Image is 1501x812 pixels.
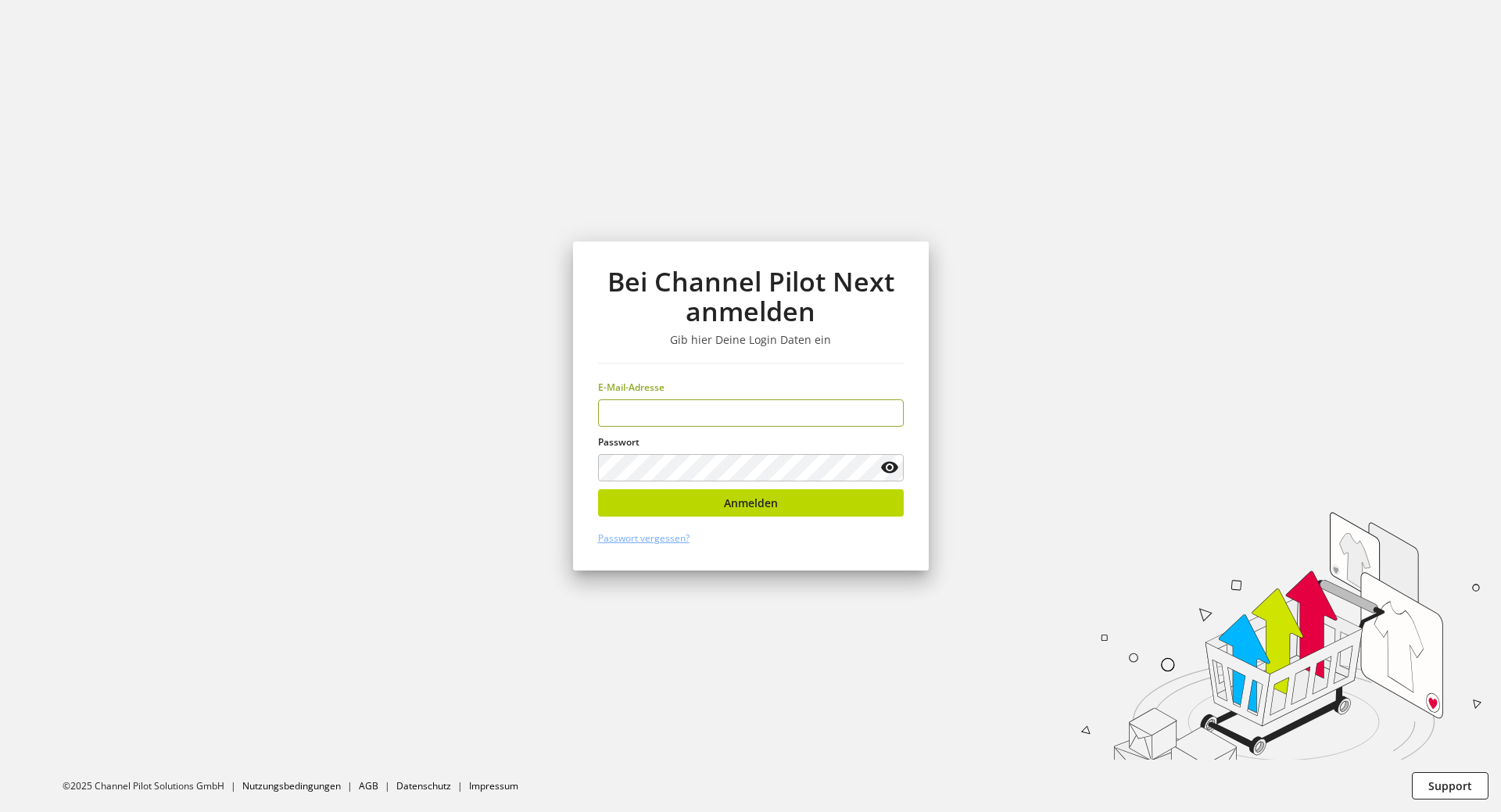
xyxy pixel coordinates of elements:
button: Anmelden [598,489,904,517]
li: ©2025 Channel Pilot Solutions GmbH [63,779,242,793]
a: Impressum [469,779,518,792]
a: Datenschutz [396,779,451,792]
a: Passwort vergessen? [598,531,690,545]
h3: Gib hier Deine Login Daten ein [598,333,904,347]
span: Support [1428,778,1472,794]
span: E-Mail-Adresse [598,381,665,394]
a: Nutzungsbedingungen [242,779,341,792]
span: Anmelden [724,495,778,511]
a: AGB [359,779,378,792]
button: Support [1412,772,1488,799]
span: Passwort [598,435,639,449]
h1: Bei Channel Pilot Next anmelden [598,266,904,327]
